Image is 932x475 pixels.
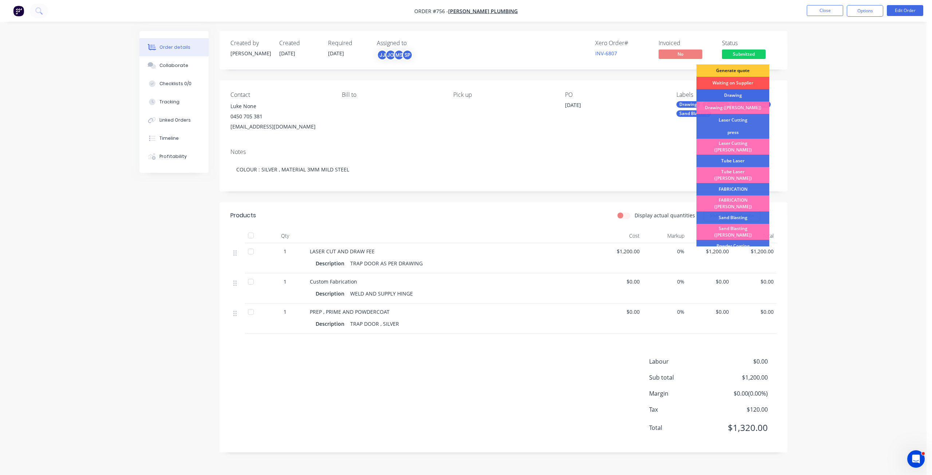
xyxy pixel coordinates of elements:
span: [DATE] [279,50,295,57]
div: press [696,126,769,139]
div: Pick up [453,91,553,98]
div: [EMAIL_ADDRESS][DOMAIN_NAME] [230,122,330,132]
div: Drawing [676,101,700,108]
span: [DATE] [328,50,344,57]
span: Custom Fabrication [310,278,357,285]
div: Notes [230,149,777,155]
div: Cost [598,229,643,243]
button: Submitted [722,50,766,60]
div: Created by [230,40,270,47]
button: Linked Orders [139,111,209,129]
span: $1,200.00 [735,248,774,255]
div: Invoiced [659,40,713,47]
div: Luke None0450 705 381[EMAIL_ADDRESS][DOMAIN_NAME] [230,101,330,132]
div: Laser Cutting [696,114,769,126]
div: 0450 705 381 [230,111,330,122]
div: JJ [377,50,388,60]
div: Contact [230,91,330,98]
div: Assigned to [377,40,450,47]
span: $1,200.00 [690,248,729,255]
span: 0% [645,278,684,285]
span: No [659,50,702,59]
div: PO [565,91,665,98]
div: Order details [159,44,190,51]
div: Created [279,40,319,47]
div: Laser Cutting ([PERSON_NAME]) [696,139,769,155]
div: MS [394,50,404,60]
span: $0.00 [735,278,774,285]
div: Powder Coating [696,240,769,252]
span: LASER CUT AND DRAW FEE [310,248,375,255]
div: [PERSON_NAME] [230,50,270,57]
div: Description [316,318,347,329]
div: Qty [263,229,307,243]
span: $0.00 [714,357,767,366]
div: TRAP DOOR AS PER DRAWING [347,258,426,269]
label: Display actual quantities [635,211,695,219]
div: Drawing [696,89,769,102]
span: Order #756 - [414,8,448,15]
div: Sand Blasting [676,110,711,117]
div: Collaborate [159,62,188,69]
div: SP [402,50,413,60]
div: Products [230,211,256,220]
div: TRAP DOOR , SILVER [347,318,402,329]
div: Description [316,288,347,299]
span: 1 [284,278,287,285]
span: 0% [645,248,684,255]
button: Close [807,5,843,16]
button: Edit Order [887,5,923,16]
span: 1 [284,248,287,255]
div: Profitability [159,153,187,160]
div: Drawing ([PERSON_NAME]) [696,102,769,114]
span: $1,200.00 [601,248,640,255]
div: Tube Laser [696,155,769,167]
div: Price [687,229,732,243]
div: Generate quote [696,64,769,77]
span: $0.00 [690,308,729,316]
span: $1,200.00 [714,373,767,382]
div: Sand Blasting ([PERSON_NAME]) [696,224,769,240]
button: Timeline [139,129,209,147]
div: [DATE] [565,101,656,111]
div: Status [722,40,777,47]
span: Submitted [722,50,766,59]
a: INV-6807 [595,50,617,57]
span: $120.00 [714,405,767,414]
span: Total [649,423,714,432]
div: Markup [643,229,687,243]
div: Bill to [342,91,442,98]
span: $0.00 ( 0.00 %) [714,389,767,398]
span: Tax [649,405,714,414]
div: Tube Laser ([PERSON_NAME]) [696,167,769,183]
button: Collaborate [139,56,209,75]
span: Labour [649,357,714,366]
span: $1,320.00 [714,421,767,434]
div: Luke None [230,101,330,111]
div: FABRICATION [696,183,769,195]
div: Labels [676,91,776,98]
div: Linked Orders [159,117,191,123]
div: Timeline [159,135,179,142]
span: $0.00 [601,278,640,285]
button: Order details [139,38,209,56]
div: COLOUR : SILVER , MATERIAL 3MM MILD STEEL [230,158,777,181]
button: Tracking [139,93,209,111]
span: $0.00 [601,308,640,316]
button: Checklists 0/0 [139,75,209,93]
div: Xero Order # [595,40,650,47]
div: Required [328,40,368,47]
div: WELD AND SUPPLY HINGE [347,288,416,299]
img: Factory [13,5,24,16]
a: [PERSON_NAME] Plumbing [448,8,518,15]
div: JG [385,50,396,60]
div: FABRICATION ([PERSON_NAME]) [696,195,769,211]
span: $0.00 [690,278,729,285]
span: 1 [284,308,287,316]
span: 0% [645,308,684,316]
div: Checklists 0/0 [159,80,191,87]
div: Sand Blasting [696,211,769,224]
span: Margin [649,389,714,398]
div: Waiting on Supplier [696,77,769,89]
